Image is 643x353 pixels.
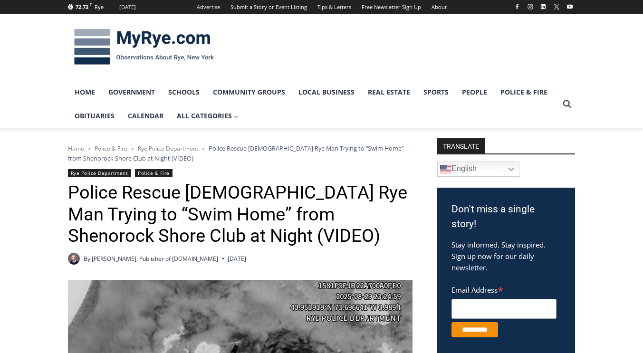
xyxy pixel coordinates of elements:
[90,2,92,7] span: F
[76,3,88,10] span: 72.73
[440,163,451,175] img: en
[537,1,549,12] a: Linkedin
[68,104,121,128] a: Obituaries
[361,80,417,104] a: Real Estate
[102,80,162,104] a: Government
[68,144,84,153] a: Home
[417,80,455,104] a: Sports
[119,3,136,11] div: [DATE]
[68,169,131,177] a: Rye Police Department
[92,255,218,263] a: [PERSON_NAME], Publisher of [DOMAIN_NAME]
[494,80,554,104] a: Police & Fire
[564,1,576,12] a: YouTube
[558,95,576,113] button: View Search Form
[88,145,91,152] span: >
[68,80,558,128] nav: Primary Navigation
[84,254,90,263] span: By
[437,162,519,177] a: English
[68,182,413,247] h1: Police Rescue [DEMOGRAPHIC_DATA] Rye Man Trying to “Swim Home” from Shenorock Shore Club at Night...
[95,144,127,153] a: Police & Fire
[95,3,104,11] div: Rye
[292,80,361,104] a: Local Business
[437,138,485,153] strong: TRANSLATE
[511,1,523,12] a: Facebook
[451,280,557,297] label: Email Address
[138,144,198,153] a: Rye Police Department
[170,104,245,128] a: All Categories
[162,80,206,104] a: Schools
[68,22,220,72] img: MyRye.com
[68,80,102,104] a: Home
[177,111,239,121] span: All Categories
[451,239,561,273] p: Stay informed. Stay inspired. Sign up now for our daily newsletter.
[135,169,173,177] a: Police & Fire
[551,1,562,12] a: X
[206,80,292,104] a: Community Groups
[202,145,205,152] span: >
[68,253,80,265] a: Author image
[131,145,134,152] span: >
[228,254,246,263] time: [DATE]
[451,202,561,232] h3: Don't miss a single story!
[121,104,170,128] a: Calendar
[68,144,403,162] span: Police Rescue [DEMOGRAPHIC_DATA] Rye Man Trying to “Swim Home” from Shenorock Shore Club at Night...
[455,80,494,104] a: People
[68,143,413,163] nav: Breadcrumbs
[525,1,536,12] a: Instagram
